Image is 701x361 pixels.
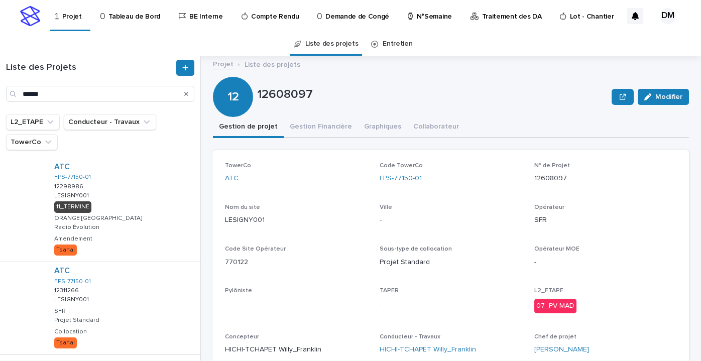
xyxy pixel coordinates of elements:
font: Projet Standard [54,317,99,323]
font: SFR [54,308,66,314]
font: Nom du site [225,204,260,210]
a: Projet [213,58,233,69]
font: Tsahal [56,247,75,253]
font: Collocation [54,329,87,335]
font: FPS-77150-01 [380,175,422,182]
font: LESIGNY001 [225,216,265,223]
font: Concepteur [225,334,259,340]
a: FPS-77150-01 [380,173,422,184]
button: Conducteur - Travaux [64,114,156,130]
a: FPS-77150-01 [54,278,91,285]
a: ATC [54,266,70,276]
font: N° de Projet [534,163,570,169]
font: 12608097 [257,88,313,100]
font: 12298986 [54,184,83,190]
font: Graphiques [364,123,401,130]
a: Entretien [383,32,412,56]
font: 07_PV MAD [536,302,574,309]
font: 12311266 [54,288,79,294]
font: Pylôniste [225,288,252,294]
a: Liste des projets [305,32,359,56]
font: Liste des projets [305,40,359,47]
font: LESIGNY001 [54,193,89,199]
font: DM [661,11,674,20]
font: HICHI-TCHAPET Willy_Franklin [380,346,476,353]
font: Modifier [655,93,682,100]
font: L2_ETAPE [534,288,563,294]
font: Radio Évolution [54,224,99,230]
font: - [225,300,227,307]
font: Opérateur [534,204,564,210]
font: 770122 [225,259,248,266]
font: ATC [54,267,70,275]
font: TAPER [380,288,399,294]
font: TowerCo [225,163,251,169]
font: Projet [213,61,233,68]
font: - [380,216,382,223]
font: Liste des projets [245,61,300,68]
font: 11_TERMINE [56,204,89,210]
font: [PERSON_NAME] [534,346,589,353]
font: 12608097 [534,175,567,182]
font: Conducteur - Travaux [380,334,440,340]
font: SFR [534,216,547,223]
font: ATC [225,175,239,182]
font: Ville [380,204,392,210]
font: Entretien [383,40,412,47]
font: Collaborateur [413,123,459,130]
font: Amendement [54,236,92,242]
a: [PERSON_NAME] [534,344,589,355]
input: Recherche [6,86,194,102]
font: 12 [227,90,239,102]
a: HICHI-TCHAPET Willy_Franklin [380,344,476,355]
font: - [380,300,382,307]
h1: Liste des Projets [6,62,174,73]
a: ATC [225,173,239,184]
font: Code TowerCo [380,163,423,169]
font: Projet Standard [380,259,430,266]
font: - [534,259,536,266]
font: Chef de projet [534,334,576,340]
a: FPS-77150-01 [54,174,91,181]
font: FPS-77150-01 [54,279,91,285]
font: Gestion Financière [290,123,352,130]
font: Tsahal [56,340,75,346]
font: ORANGE [GEOGRAPHIC_DATA] [54,215,142,221]
button: L2_ETAPE [6,114,60,130]
font: HICHI-TCHAPET Willy_Franklin [225,346,321,353]
font: LESIGNY001 [54,297,89,303]
font: Sous-type de collocation [380,246,452,252]
img: stacker-logo-s-only.png [20,6,40,26]
button: Modifier [638,89,689,105]
font: FPS-77150-01 [54,174,91,180]
font: ATC [54,163,70,171]
button: TowerCo [6,134,58,150]
font: Gestion de projet [219,123,278,130]
a: ATC [54,162,70,172]
font: Opérateur MOE [534,246,579,252]
font: Code Site Opérateur [225,246,286,252]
